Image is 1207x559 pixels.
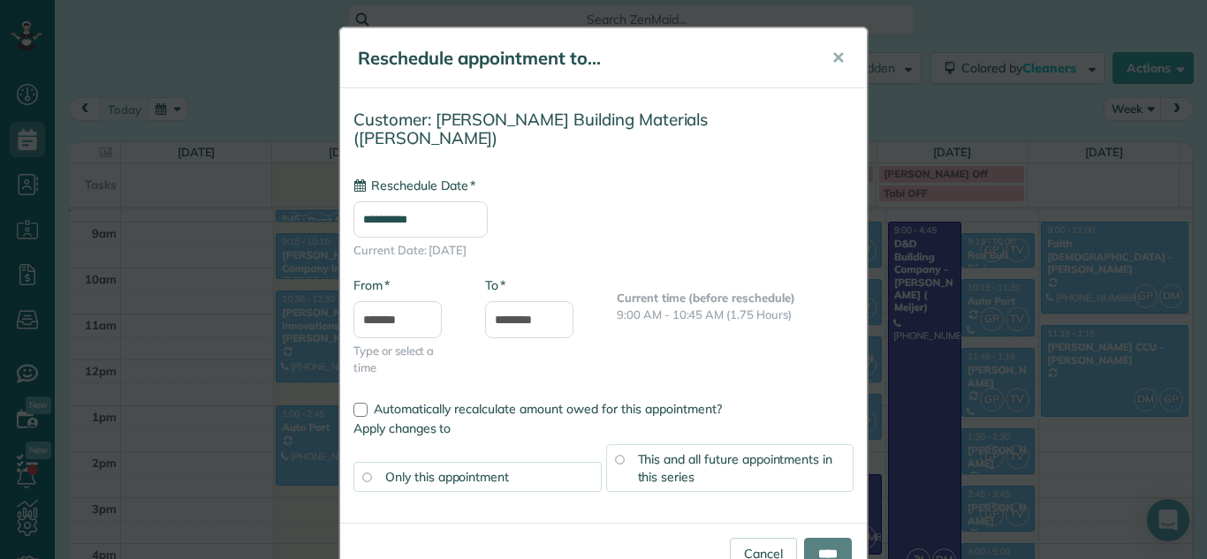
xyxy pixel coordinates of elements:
[353,419,854,437] label: Apply changes to
[617,306,854,323] p: 9:00 AM - 10:45 AM (1.75 Hours)
[374,401,722,417] span: Automatically recalculate amount owed for this appointment?
[353,177,475,194] label: Reschedule Date
[638,451,833,485] span: This and all future appointments in this series
[353,343,459,376] span: Type or select a time
[485,276,505,294] label: To
[353,110,854,147] h4: Customer: [PERSON_NAME] Building Materials ([PERSON_NAME])
[831,48,845,68] span: ✕
[617,291,795,305] b: Current time (before reschedule)
[615,456,624,465] input: This and all future appointments in this series
[353,242,854,259] span: Current Date: [DATE]
[358,46,807,71] h5: Reschedule appointment to...
[385,469,509,485] span: Only this appointment
[362,473,371,482] input: Only this appointment
[353,276,390,294] label: From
